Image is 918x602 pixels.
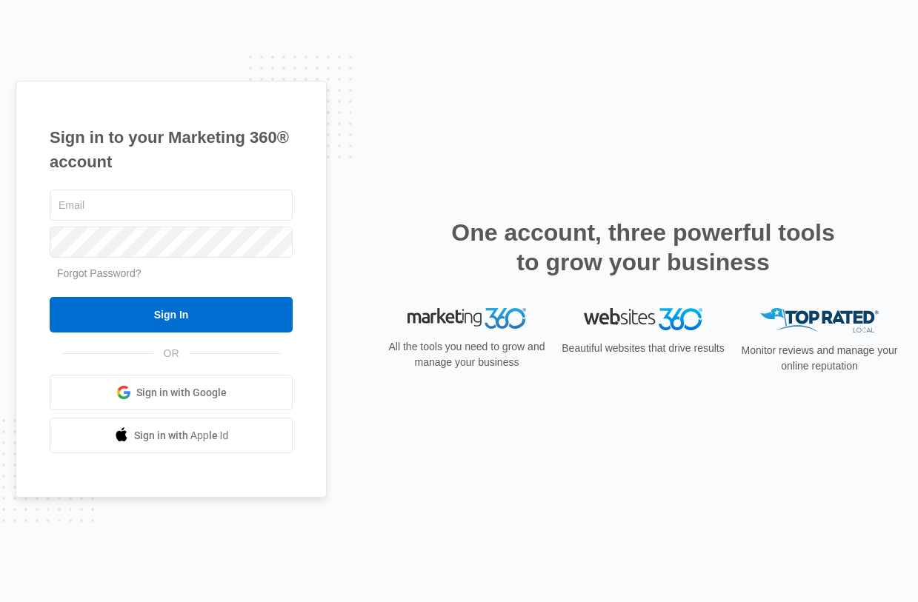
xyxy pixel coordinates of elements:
img: Marketing 360 [408,308,526,329]
a: Sign in with Google [50,375,293,410]
p: Monitor reviews and manage your online reputation [736,343,902,374]
a: Sign in with Apple Id [50,418,293,453]
h2: One account, three powerful tools to grow your business [447,218,839,277]
span: OR [153,346,190,361]
p: All the tools you need to grow and manage your business [384,339,550,370]
p: Beautiful websites that drive results [560,341,726,356]
span: Sign in with Apple Id [134,428,229,444]
h1: Sign in to your Marketing 360® account [50,125,293,174]
span: Sign in with Google [136,385,227,401]
input: Email [50,190,293,221]
a: Forgot Password? [57,267,142,279]
img: Websites 360 [584,308,702,330]
input: Sign In [50,297,293,332]
img: Top Rated Local [760,308,879,332]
